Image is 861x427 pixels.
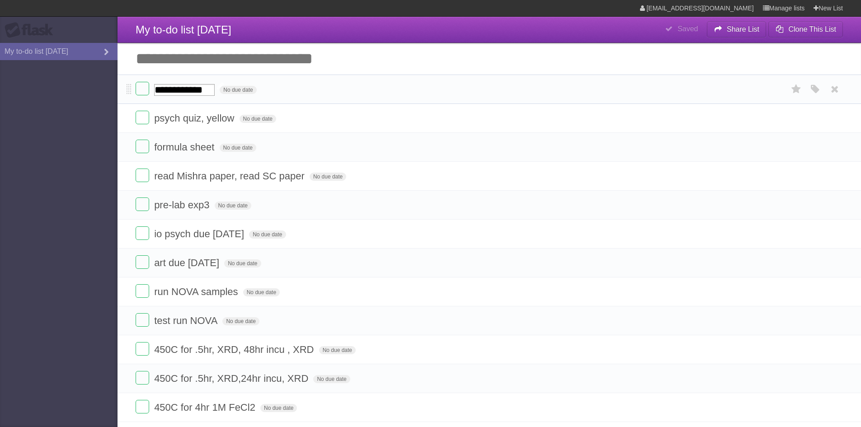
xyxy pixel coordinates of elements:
label: Done [136,169,149,182]
b: Share List [727,25,759,33]
span: No due date [215,202,251,210]
span: read Mishra paper, read SC paper [154,170,307,182]
b: Saved [678,25,698,33]
span: 450C for .5hr, XRD,24hr incu, XRD [154,373,311,384]
span: 450C for .5hr, XRD, 48hr incu , XRD [154,344,316,355]
label: Done [136,255,149,269]
div: Flask [5,22,59,38]
label: Done [136,284,149,298]
label: Done [136,226,149,240]
label: Done [136,197,149,211]
label: Star task [788,82,805,97]
label: Done [136,371,149,385]
span: No due date [224,259,261,267]
span: 450C for 4hr 1M FeCl2 [154,402,258,413]
span: No due date [220,144,256,152]
span: No due date [220,86,256,94]
label: Done [136,82,149,95]
span: No due date [260,404,297,412]
span: No due date [310,173,346,181]
button: Clone This List [768,21,843,38]
span: No due date [222,317,259,325]
span: My to-do list [DATE] [136,23,231,36]
label: Done [136,342,149,356]
span: run NOVA samples [154,286,240,297]
label: Done [136,111,149,124]
button: Share List [707,21,767,38]
span: test run NOVA [154,315,220,326]
span: formula sheet [154,141,216,153]
span: io psych due [DATE] [154,228,246,239]
label: Done [136,313,149,327]
span: No due date [319,346,356,354]
span: psych quiz, yellow [154,113,236,124]
span: No due date [313,375,350,383]
span: No due date [240,115,276,123]
span: pre-lab exp3 [154,199,212,211]
b: Clone This List [788,25,836,33]
span: No due date [243,288,280,296]
label: Done [136,140,149,153]
label: Done [136,400,149,413]
span: No due date [249,230,286,239]
span: art due [DATE] [154,257,221,268]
